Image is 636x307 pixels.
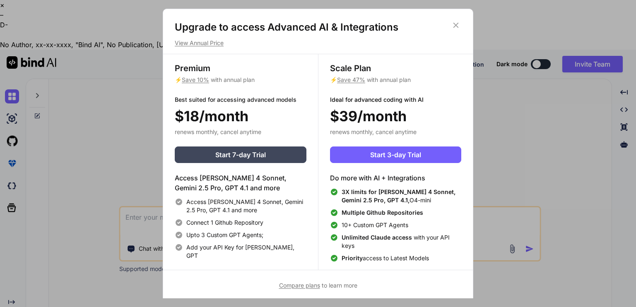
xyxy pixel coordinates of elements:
span: Save 47% [337,76,365,83]
h3: Scale Plan [330,62,461,74]
span: Priority [342,254,363,261]
button: Start 7-day Trial [175,146,306,163]
p: Ideal for advanced coding with AI [330,96,461,104]
span: Connect 1 Github Repository [186,218,263,227]
span: Start 7-day Trial [215,150,266,160]
span: Start 3-day Trial [370,150,421,160]
span: renews monthly, cancel anytime [330,128,417,135]
span: Access [PERSON_NAME] 4 Sonnet, Gemini 2.5 Pro, GPT 4.1 and more [186,198,306,214]
span: Multiple Github Repositories [342,209,423,216]
span: Save 10% [182,76,209,83]
span: access to Latest Models [342,254,429,262]
button: Start 3-day Trial [330,146,461,163]
span: to learn more [279,282,357,289]
span: Unlimited Claude access [342,234,414,241]
p: ⚡ with annual plan [175,76,306,84]
span: $18/month [175,106,248,127]
span: $39/month [330,106,407,127]
p: Best suited for accessing advanced models [175,96,306,104]
span: 10+ Custom GPT Agents [342,221,408,229]
span: O4-mini [342,188,461,204]
span: Upto 3 Custom GPT Agents; [186,231,263,239]
span: renews monthly, cancel anytime [175,128,261,135]
h3: Premium [175,62,306,74]
h4: Access [PERSON_NAME] 4 Sonnet, Gemini 2.5 Pro, GPT 4.1 and more [175,173,306,193]
h4: Do more with AI + Integrations [330,173,461,183]
span: Add your API Key for [PERSON_NAME], GPT [186,243,306,260]
span: Compare plans [279,282,320,289]
span: 3X limits for [PERSON_NAME] 4 Sonnet, Gemini 2.5 Pro, GPT 4.1, [342,188,455,204]
p: ⚡ with annual plan [330,76,461,84]
span: with your API keys [342,233,461,250]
